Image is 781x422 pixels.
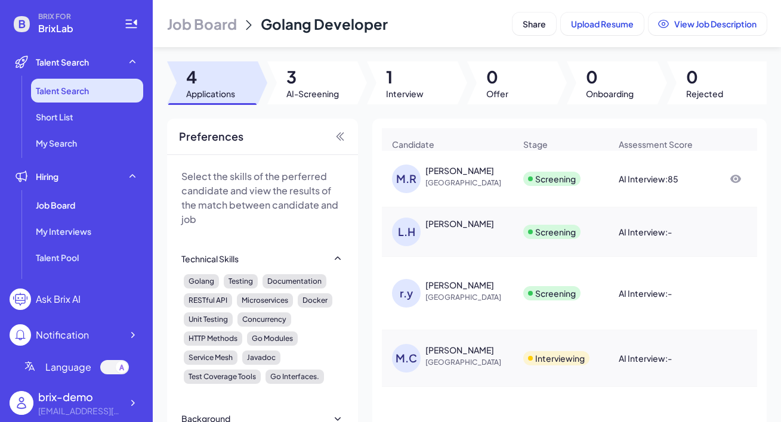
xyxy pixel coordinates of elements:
[392,344,421,373] div: M.C
[186,88,235,100] span: Applications
[535,287,576,299] div: Screening
[386,88,424,100] span: Interview
[184,370,261,384] div: Test Coverage Tools
[184,312,233,327] div: Unit Testing
[36,137,77,149] span: My Search
[392,165,421,193] div: M.R
[167,14,237,33] span: Job Board
[486,88,508,100] span: Offer
[425,344,494,356] div: Matt Chen
[263,274,326,288] div: Documentation
[38,21,110,36] span: BrixLab
[513,13,556,35] button: Share
[36,225,91,237] span: My Interviews
[36,85,89,97] span: Talent Search
[486,66,508,88] span: 0
[425,279,494,291] div: rong yang
[586,88,634,100] span: Onboarding
[181,169,344,226] p: Select the skills of the perferred candidate and view the results of the match between candidate ...
[36,170,58,182] span: Hiring
[36,56,89,68] span: Talent Search
[649,13,767,35] button: View Job Description
[425,291,515,303] span: [GEOGRAPHIC_DATA]
[523,138,548,150] span: Stage
[184,274,219,288] div: Golang
[425,165,494,176] div: Matt R
[619,173,678,185] div: AI Interview : 85
[392,218,421,246] div: L.H
[38,405,122,417] div: brix-demo@brix.com
[392,279,421,308] div: r.y
[535,352,585,364] div: Interviewing
[184,350,237,365] div: Service Mesh
[36,328,89,342] div: Notification
[184,293,232,308] div: RESTful API
[36,278,100,290] span: Communication
[186,66,235,88] span: 4
[619,287,672,299] div: AI Interview : -
[561,13,644,35] button: Upload Resume
[181,253,239,265] div: Technical Skills
[36,199,75,211] span: Job Board
[425,218,494,229] div: Lisa Han
[686,88,723,100] span: Rejected
[619,226,672,238] div: AI Interview : -
[425,356,515,368] span: [GEOGRAPHIC_DATA]
[286,88,339,100] span: AI-Screening
[266,370,324,384] div: Go Interfaces.
[535,226,576,238] div: Screening
[586,66,634,88] span: 0
[36,292,81,306] div: Ask Brix AI
[237,293,293,308] div: Microservices
[38,12,110,21] span: BRIX FOR
[10,391,33,415] img: user_logo.png
[535,173,576,185] div: Screening
[242,350,280,365] div: Javadoc
[36,252,79,263] span: Talent Pool
[298,293,332,308] div: Docker
[36,111,73,123] span: Short List
[571,18,634,29] span: Upload Resume
[38,389,122,405] div: brix-demo
[619,352,672,364] div: AI Interview : -
[523,18,546,29] span: Share
[286,66,339,88] span: 3
[392,138,434,150] span: Candidate
[261,15,388,33] span: Golang Developer
[619,138,693,150] span: Assessment Score
[247,331,298,346] div: Go Modules
[686,66,723,88] span: 0
[179,128,243,145] span: Preferences
[386,66,424,88] span: 1
[425,177,515,189] span: [GEOGRAPHIC_DATA]
[237,312,291,327] div: Concurrency
[184,331,242,346] div: HTTP Methods
[674,18,757,29] span: View Job Description
[45,360,91,374] span: Language
[224,274,258,288] div: Testing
